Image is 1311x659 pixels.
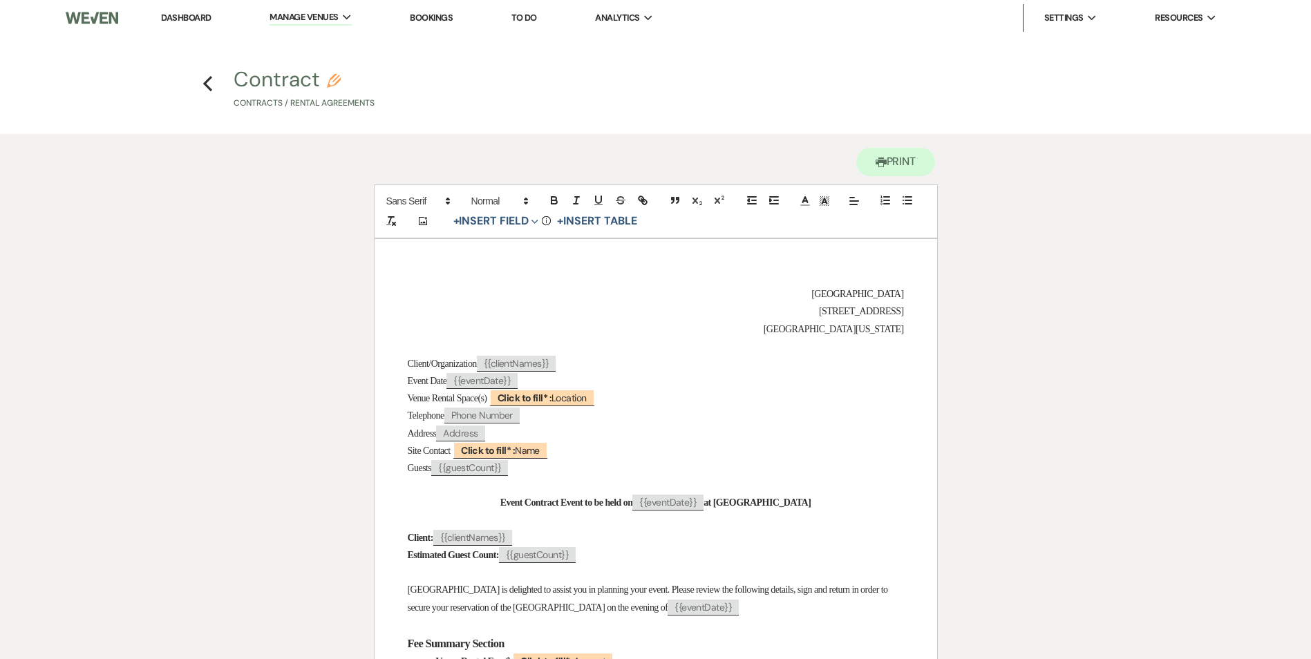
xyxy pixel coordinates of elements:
[433,530,513,546] span: {{clientNames}}
[270,10,338,24] span: Manage Venues
[461,444,515,457] b: Click to fill* :
[557,216,563,227] span: +
[453,441,548,459] span: Name
[66,3,118,32] img: Weven Logo
[764,324,904,334] span: [GEOGRAPHIC_DATA][US_STATE]
[408,376,447,386] span: Event Date
[511,12,537,23] a: To Do
[552,213,641,229] button: +Insert Table
[161,12,211,23] a: Dashboard
[498,392,551,404] b: Click to fill* :
[1155,11,1202,25] span: Resources
[408,446,451,456] span: Site Contact
[815,193,834,209] span: Text Background Color
[465,193,533,209] span: Header Formats
[595,11,639,25] span: Analytics
[234,97,375,110] p: Contracts / Rental Agreements
[499,547,576,563] span: {{guestCount}}
[856,148,936,176] button: Print
[819,306,904,316] span: [STREET_ADDRESS]
[795,193,815,209] span: Text Color
[408,359,477,369] span: Client/Organization
[811,289,903,299] span: [GEOGRAPHIC_DATA]
[408,393,487,403] span: Venue Rental Space(s)
[408,584,890,612] span: [GEOGRAPHIC_DATA] is delighted to assist you in planning your event. Please review the following ...
[408,410,444,421] span: Telephone
[500,497,633,508] strong: Event Contract Event to be held on
[444,408,520,423] span: Phone Number
[436,426,484,441] span: Address
[408,463,432,473] span: Guests
[477,356,556,372] span: {{clientNames}}
[489,389,595,406] span: Location
[408,550,499,560] strong: Estimated Guest Count:
[234,69,375,110] button: ContractContracts / Rental Agreements
[446,373,518,389] span: {{eventDate}}
[449,213,544,229] button: Insert Field
[408,637,504,650] strong: Fee Summary Section
[704,497,811,508] strong: at [GEOGRAPHIC_DATA]
[1044,11,1084,25] span: Settings
[668,600,739,615] span: {{eventDate}}
[845,193,864,209] span: Alignment
[431,460,508,476] span: {{guestCount}}
[408,428,437,439] span: Address
[410,12,453,23] a: Bookings
[453,216,460,227] span: +
[408,533,433,543] strong: Client:
[632,495,704,510] span: {{eventDate}}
